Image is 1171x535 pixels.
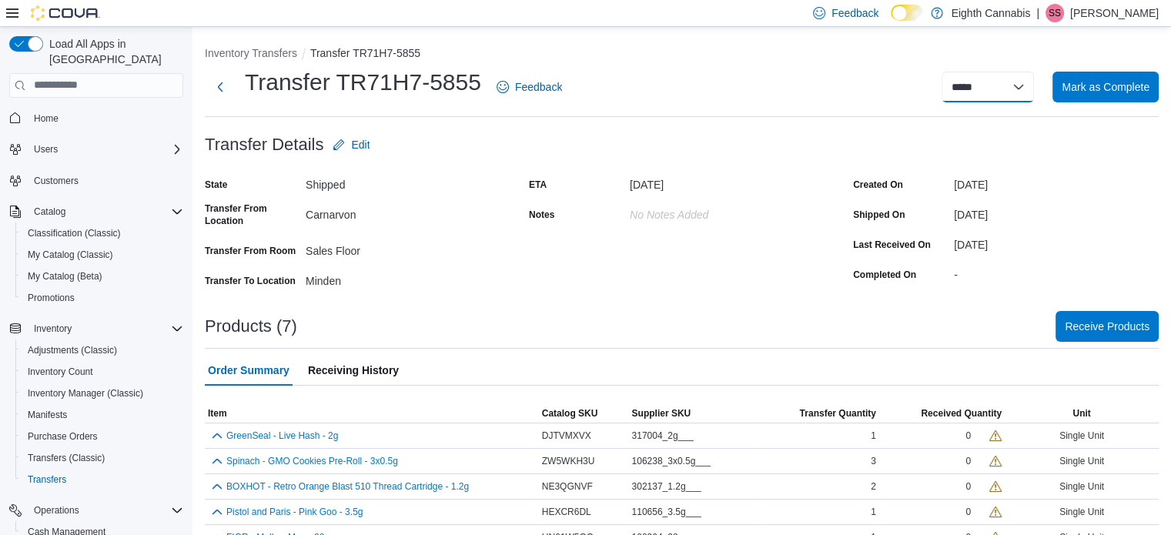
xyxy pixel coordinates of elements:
[628,404,759,423] button: Supplier SKU
[326,129,376,160] button: Edit
[28,387,143,400] span: Inventory Manager (Classic)
[34,175,79,187] span: Customers
[542,506,591,518] span: HEXCR6DL
[22,406,73,424] a: Manifests
[28,202,183,221] span: Catalog
[1005,452,1159,470] div: Single Unit
[1005,503,1159,521] div: Single Unit
[245,67,481,98] h1: Transfer TR71H7-5855
[43,36,183,67] span: Load All Apps in [GEOGRAPHIC_DATA]
[22,470,183,489] span: Transfers
[3,139,189,160] button: Users
[22,384,149,403] a: Inventory Manager (Classic)
[205,317,297,336] h3: Products (7)
[28,140,64,159] button: Users
[965,455,971,467] div: 0
[539,404,629,423] button: Catalog SKU
[205,135,323,154] h3: Transfer Details
[954,172,1159,191] div: [DATE]
[205,404,539,423] button: Item
[871,455,876,467] span: 3
[28,501,183,520] span: Operations
[205,72,236,102] button: Next
[15,339,189,361] button: Adjustments (Classic)
[205,47,297,59] button: Inventory Transfers
[205,275,296,287] label: Transfer To Location
[205,202,299,227] label: Transfer From Location
[954,202,1159,221] div: [DATE]
[34,143,58,155] span: Users
[28,319,78,338] button: Inventory
[921,407,1002,420] span: Received Quantity
[831,5,878,21] span: Feedback
[3,500,189,521] button: Operations
[891,5,923,21] input: Dark Mode
[1056,311,1159,342] button: Receive Products
[15,426,189,447] button: Purchase Orders
[226,456,398,466] button: Spinach - GMO Cookies Pre-Roll - 3x0.5g
[879,404,1005,423] button: Received Quantity
[951,4,1030,22] p: Eighth Cannabis
[22,246,119,264] a: My Catalog (Classic)
[22,341,123,359] a: Adjustments (Classic)
[631,407,691,420] span: Supplier SKU
[22,363,183,381] span: Inventory Count
[22,363,99,381] a: Inventory Count
[15,383,189,404] button: Inventory Manager (Classic)
[1072,407,1090,420] span: Unit
[853,179,903,191] label: Created On
[1005,404,1159,423] button: Unit
[28,344,117,356] span: Adjustments (Classic)
[542,480,593,493] span: NE3QGNVF
[1070,4,1159,22] p: [PERSON_NAME]
[631,480,701,493] span: 302137_1.2g___
[542,407,598,420] span: Catalog SKU
[28,366,93,378] span: Inventory Count
[34,323,72,335] span: Inventory
[22,224,127,242] a: Classification (Classic)
[28,109,183,128] span: Home
[34,112,59,125] span: Home
[891,21,892,22] span: Dark Mode
[208,407,227,420] span: Item
[226,430,338,441] button: GreenSeal - Live Hash - 2g
[22,406,183,424] span: Manifests
[1036,4,1039,22] p: |
[28,501,85,520] button: Operations
[22,470,72,489] a: Transfers
[22,427,104,446] a: Purchase Orders
[631,455,711,467] span: 106238_3x0.5g___
[1052,72,1159,102] button: Mark as Complete
[28,172,85,190] a: Customers
[308,355,399,386] span: Receiving History
[306,202,510,221] div: Carnarvon
[310,47,420,59] button: Transfer TR71H7-5855
[28,409,67,421] span: Manifests
[22,427,183,446] span: Purchase Orders
[205,45,1159,64] nav: An example of EuiBreadcrumbs
[306,269,510,287] div: Minden
[853,209,905,221] label: Shipped On
[3,318,189,339] button: Inventory
[871,480,876,493] span: 2
[515,79,562,95] span: Feedback
[853,239,931,251] label: Last Received On
[1046,4,1064,22] div: Shari Smiley
[954,262,1159,281] div: -
[1005,477,1159,496] div: Single Unit
[15,266,189,287] button: My Catalog (Beta)
[22,289,81,307] a: Promotions
[28,171,183,190] span: Customers
[28,452,105,464] span: Transfers (Classic)
[853,269,916,281] label: Completed On
[28,319,183,338] span: Inventory
[3,169,189,192] button: Customers
[1062,79,1149,95] span: Mark as Complete
[529,209,554,221] label: Notes
[22,246,183,264] span: My Catalog (Classic)
[630,172,835,191] div: [DATE]
[631,430,693,442] span: 317004_2g___
[34,206,65,218] span: Catalog
[954,232,1159,251] div: [DATE]
[3,201,189,222] button: Catalog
